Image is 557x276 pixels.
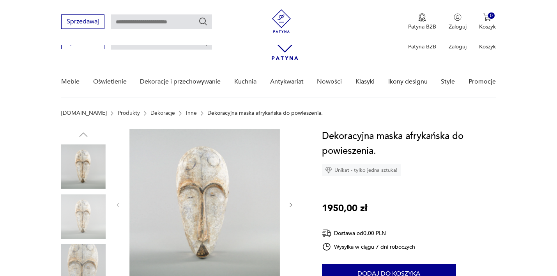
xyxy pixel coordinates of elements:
[483,13,491,21] img: Ikona koszyka
[61,144,106,189] img: Zdjęcie produktu Dekoracyjna maska afrykańska do powieszenia.
[140,67,221,97] a: Dekoracje i przechowywanie
[322,129,496,158] h1: Dekoracyjna maska afrykańska do powieszenia.
[186,110,197,116] a: Inne
[61,14,104,29] button: Sprzedawaj
[449,23,467,30] p: Zaloguj
[479,43,496,50] p: Koszyk
[150,110,175,116] a: Dekoracje
[61,110,107,116] a: [DOMAIN_NAME]
[355,67,375,97] a: Klasyki
[449,13,467,30] button: Zaloguj
[454,13,462,21] img: Ikonka użytkownika
[408,43,436,50] p: Patyna B2B
[61,194,106,239] img: Zdjęcie produktu Dekoracyjna maska afrykańska do powieszenia.
[479,13,496,30] button: 0Koszyk
[317,67,342,97] a: Nowości
[322,228,416,238] div: Dostawa od 0,00 PLN
[61,40,104,45] a: Sprzedawaj
[408,13,436,30] a: Ikona medaluPatyna B2B
[418,13,426,22] img: Ikona medalu
[270,67,304,97] a: Antykwariat
[207,110,323,116] p: Dekoracyjna maska afrykańska do powieszenia.
[198,17,208,26] button: Szukaj
[479,23,496,30] p: Koszyk
[61,20,104,25] a: Sprzedawaj
[408,13,436,30] button: Patyna B2B
[270,9,293,33] img: Patyna - sklep z meblami i dekoracjami vintage
[322,228,331,238] img: Ikona dostawy
[469,67,496,97] a: Promocje
[118,110,140,116] a: Produkty
[325,167,332,174] img: Ikona diamentu
[322,201,367,216] p: 1950,00 zł
[234,67,256,97] a: Kuchnia
[449,43,467,50] p: Zaloguj
[61,67,80,97] a: Meble
[93,67,127,97] a: Oświetlenie
[322,242,416,251] div: Wysyłka w ciągu 7 dni roboczych
[441,67,455,97] a: Style
[488,12,495,19] div: 0
[388,67,428,97] a: Ikony designu
[322,164,401,176] div: Unikat - tylko jedna sztuka!
[408,23,436,30] p: Patyna B2B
